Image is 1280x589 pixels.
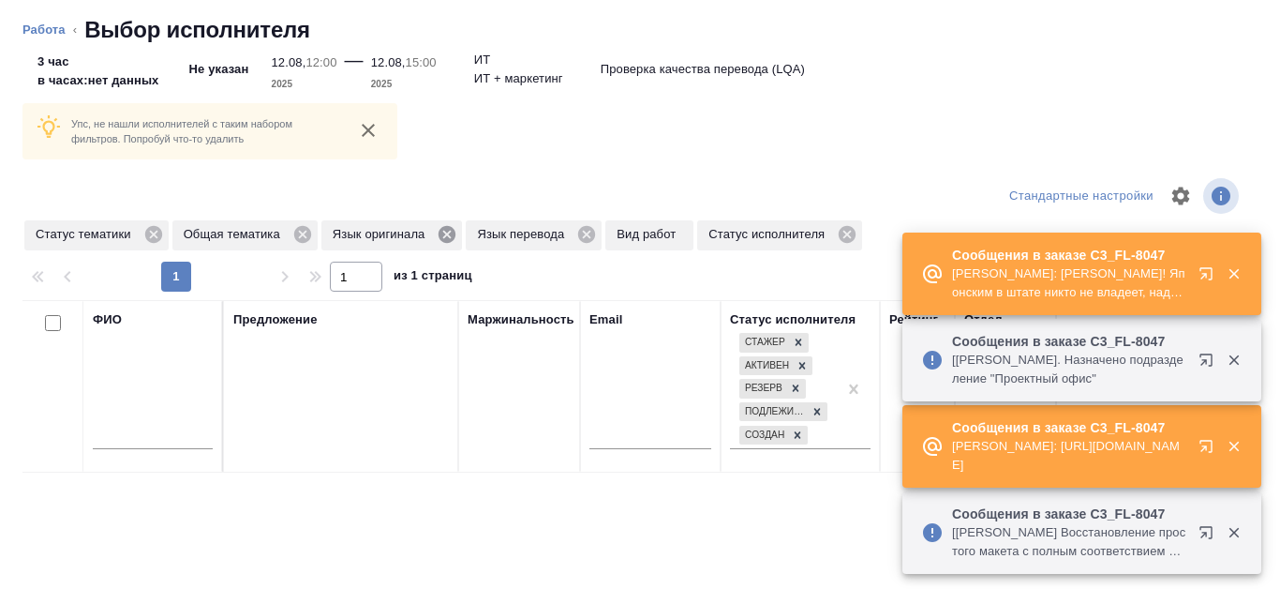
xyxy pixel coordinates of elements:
p: [[PERSON_NAME]. Назначено подразделение "Проектный офис" [952,351,1186,388]
p: Проверка качества перевода (LQA) [601,60,805,79]
button: close [354,116,382,144]
nav: breadcrumb [22,15,1258,45]
div: Язык перевода [466,220,602,250]
button: Закрыть [1214,438,1253,455]
div: Стажер [739,333,788,353]
button: Закрыть [1214,265,1253,282]
div: Стажер, Активен, Резерв, Подлежит внедрению, Создан [737,355,814,378]
div: — [345,45,364,94]
div: Создан [739,426,787,446]
div: Рейтинг [889,310,938,329]
p: [[PERSON_NAME] Восстановление простого макета с полным соответствием оформлению оригинала. Назнач... [952,523,1186,561]
span: из 1 страниц [394,264,472,292]
div: Язык оригинала [321,220,463,250]
div: Email [589,310,622,329]
button: Закрыть [1214,524,1253,541]
p: ИТ [474,51,491,69]
p: Язык оригинала [333,225,432,244]
p: [PERSON_NAME]: [URL][DOMAIN_NAME] [952,437,1186,475]
div: Активен [739,356,792,376]
div: Статус тематики [24,220,169,250]
p: 15:00 [406,55,437,69]
div: Общая тематика [172,220,318,250]
p: [PERSON_NAME]: [PERSON_NAME]! Японским в штате никто не владеет, надо искать фрила, который прове... [952,264,1186,302]
span: Посмотреть информацию [1203,178,1243,214]
span: Настроить таблицу [1158,174,1203,219]
li: ‹ [73,21,77,39]
p: Вид работ [617,225,682,244]
p: 12:00 [305,55,336,69]
div: Стажер, Активен, Резерв, Подлежит внедрению, Создан [737,377,808,400]
p: Язык перевода [477,225,571,244]
div: Статус исполнителя [730,310,856,329]
p: Статус тематики [36,225,138,244]
p: Упс, не нашли исполнителей с таким набором фильтров. Попробуй что-то удалить [71,116,339,146]
p: 12.08, [371,55,406,69]
p: Общая тематика [184,225,287,244]
div: Стажер, Активен, Резерв, Подлежит внедрению, Создан [737,331,811,355]
a: Работа [22,23,66,37]
p: Сообщения в заказе C3_FL-8047 [952,418,1186,437]
button: Открыть в новой вкладке [1187,255,1232,300]
p: Статус исполнителя [708,225,831,244]
button: Открыть в новой вкладке [1187,428,1232,473]
div: Резерв [739,379,785,399]
div: Подлежит внедрению [739,402,807,422]
div: split button [1005,182,1158,211]
p: 3 час [37,53,159,71]
div: Стажер, Активен, Резерв, Подлежит внедрению, Создан [737,400,829,424]
button: Открыть в новой вкладке [1187,341,1232,386]
p: Сообщения в заказе C3_FL-8047 [952,332,1186,351]
div: Стажер, Активен, Резерв, Подлежит внедрению, Создан [737,424,810,447]
h2: Выбор исполнителя [84,15,310,45]
p: Сообщения в заказе C3_FL-8047 [952,246,1186,264]
div: Маржинальность [468,310,574,329]
div: Статус исполнителя [697,220,862,250]
div: ФИО [93,310,122,329]
p: 12.08, [271,55,305,69]
div: Предложение [233,310,318,329]
button: Открыть в новой вкладке [1187,514,1232,559]
p: Сообщения в заказе C3_FL-8047 [952,505,1186,523]
button: Закрыть [1214,352,1253,369]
